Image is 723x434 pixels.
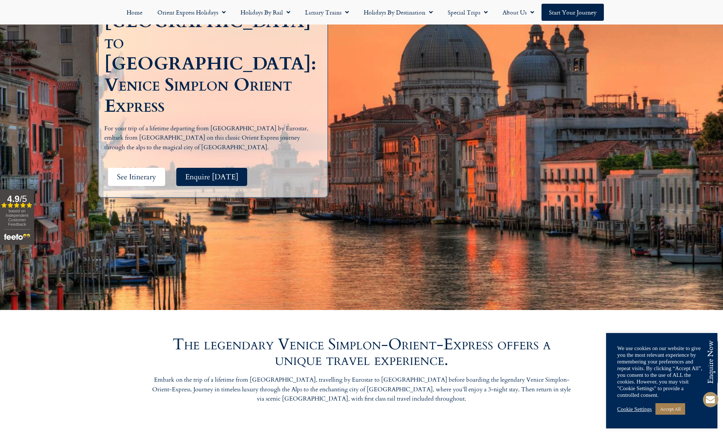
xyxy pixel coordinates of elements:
a: Home [119,4,150,21]
span: See Itinerary [117,172,156,182]
a: Cookie Settings [617,406,652,412]
a: Luxury Trains [298,4,356,21]
nav: Menu [4,4,719,21]
a: About Us [495,4,542,21]
a: Special Trips [440,4,495,21]
p: Embark on the trip of a lifetime from [GEOGRAPHIC_DATA], travelling by Eurostar to [GEOGRAPHIC_DA... [150,375,573,404]
a: Orient Express Holidays [150,4,233,21]
span: Enquire [DATE] [185,172,238,182]
a: Start your Journey [542,4,604,21]
h1: [GEOGRAPHIC_DATA] to [GEOGRAPHIC_DATA]: Venice Simplon Orient Express [104,11,316,117]
a: Holidays by Rail [233,4,298,21]
div: We use cookies on our website to give you the most relevant experience by remembering your prefer... [617,345,706,398]
h2: The legendary Venice Simplon-Orient-Express offers a unique travel experience. [150,337,573,368]
a: Enquire [DATE] [176,168,247,186]
a: See Itinerary [108,168,165,186]
p: For your trip of a lifetime departing from [GEOGRAPHIC_DATA] by Eurostar, embark from [GEOGRAPHIC... [104,124,316,153]
a: Holidays by Destination [356,4,440,21]
a: Accept All [655,403,685,415]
